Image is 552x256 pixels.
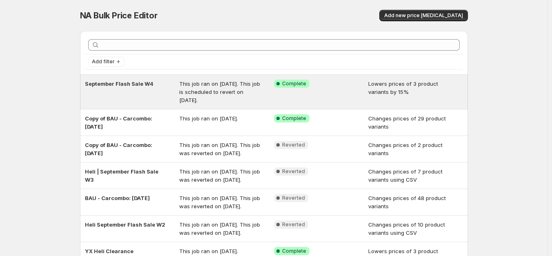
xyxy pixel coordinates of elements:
[282,168,305,175] span: Reverted
[179,221,260,236] span: This job ran on [DATE]. This job was reverted on [DATE].
[282,221,305,228] span: Reverted
[80,11,158,20] span: NA Bulk Price Editor
[85,248,134,254] span: YX Heli Clearance
[384,12,463,19] span: Add new price [MEDICAL_DATA]
[179,80,260,103] span: This job ran on [DATE]. This job is scheduled to revert on [DATE].
[368,142,443,156] span: Changes prices of 2 product variants
[179,115,238,122] span: This job ran on [DATE].
[282,80,306,87] span: Complete
[92,58,115,65] span: Add filter
[85,115,152,130] span: Copy of BAU - Carcombo: [DATE]
[282,142,305,148] span: Reverted
[85,80,154,87] span: September Flash Sale W4
[282,195,305,201] span: Reverted
[85,221,165,228] span: Heli September Flash Sale W2
[368,168,443,183] span: Changes prices of 7 product variants using CSV
[85,168,158,183] span: Heli | September Flash Sale W3
[379,10,468,21] button: Add new price [MEDICAL_DATA]
[368,221,445,236] span: Changes prices of 10 product variants using CSV
[368,195,446,209] span: Changes prices of 48 product variants
[179,248,238,254] span: This job ran on [DATE].
[282,115,306,122] span: Complete
[179,168,260,183] span: This job ran on [DATE]. This job was reverted on [DATE].
[179,142,260,156] span: This job ran on [DATE]. This job was reverted on [DATE].
[368,115,446,130] span: Changes prices of 29 product variants
[85,195,150,201] span: BAU - Carcombo: [DATE]
[282,248,306,254] span: Complete
[85,142,152,156] span: Copy of BAU - Carcombo: [DATE]
[179,195,260,209] span: This job ran on [DATE]. This job was reverted on [DATE].
[368,80,438,95] span: Lowers prices of 3 product variants by 15%
[88,57,125,67] button: Add filter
